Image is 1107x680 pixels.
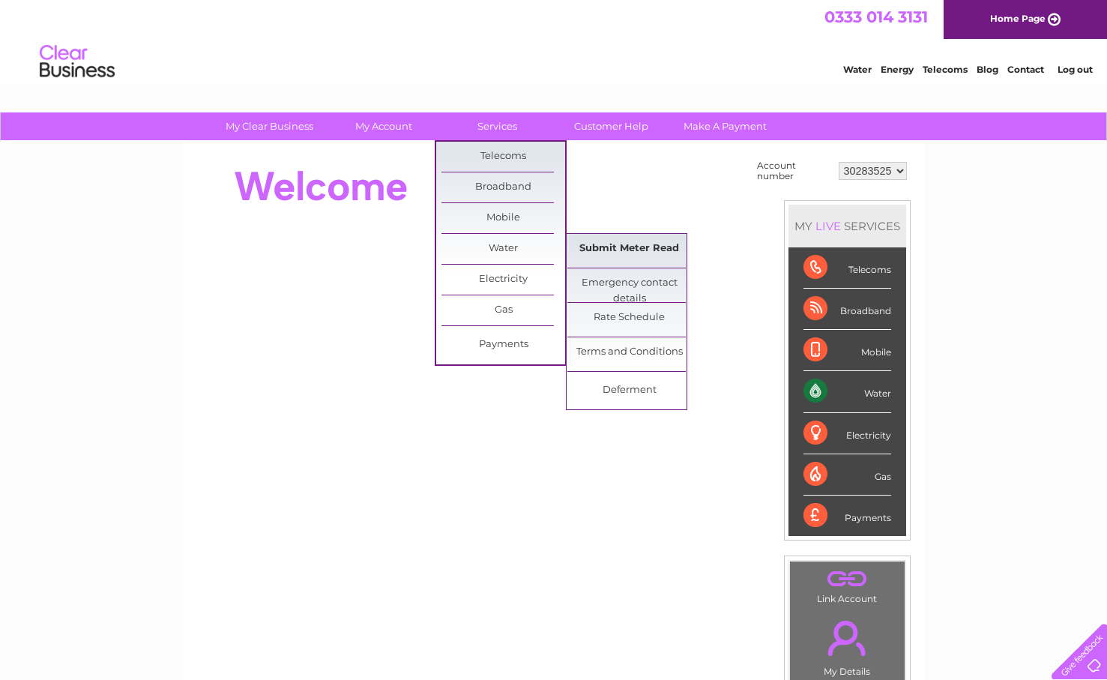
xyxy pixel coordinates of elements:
[803,289,891,330] div: Broadband
[824,7,928,26] a: 0333 014 3131
[567,268,691,298] a: Emergency contact details
[200,8,908,73] div: Clear Business is a trading name of Verastar Limited (registered in [GEOGRAPHIC_DATA] No. 3667643...
[803,330,891,371] div: Mobile
[441,142,565,172] a: Telecoms
[753,157,835,185] td: Account number
[441,203,565,233] a: Mobile
[567,303,691,333] a: Rate Schedule
[549,112,673,140] a: Customer Help
[39,39,115,85] img: logo.png
[441,330,565,360] a: Payments
[441,265,565,295] a: Electricity
[441,295,565,325] a: Gas
[789,561,905,608] td: Link Account
[803,247,891,289] div: Telecoms
[441,172,565,202] a: Broadband
[843,64,872,75] a: Water
[208,112,331,140] a: My Clear Business
[435,112,559,140] a: Services
[803,454,891,496] div: Gas
[1058,64,1093,75] a: Log out
[923,64,968,75] a: Telecoms
[1007,64,1044,75] a: Contact
[977,64,998,75] a: Blog
[567,376,691,406] a: Deferment
[441,234,565,264] a: Water
[803,413,891,454] div: Electricity
[881,64,914,75] a: Energy
[803,496,891,536] div: Payments
[567,337,691,367] a: Terms and Conditions
[788,205,906,247] div: MY SERVICES
[794,612,901,664] a: .
[803,371,891,412] div: Water
[322,112,445,140] a: My Account
[794,565,901,592] a: .
[567,234,691,264] a: Submit Meter Read
[663,112,787,140] a: Make A Payment
[812,219,844,233] div: LIVE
